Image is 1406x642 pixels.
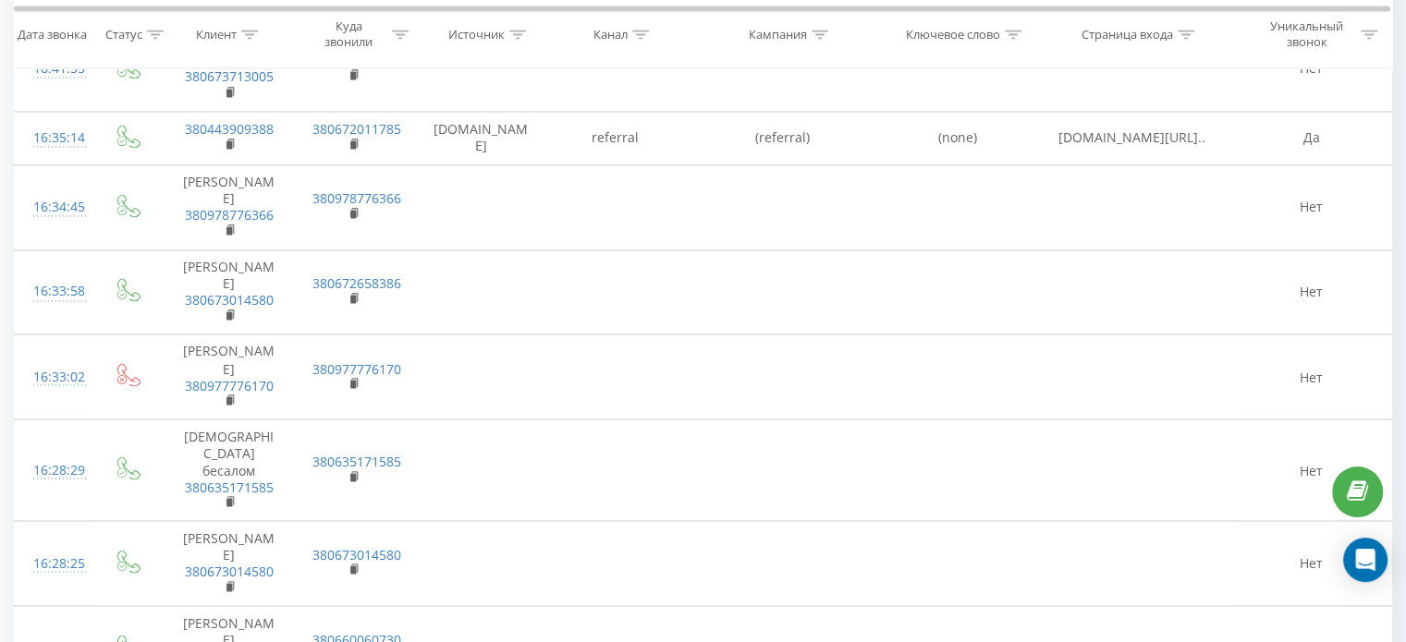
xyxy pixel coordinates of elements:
div: Статус [105,27,142,42]
a: 380673014580 [312,545,401,563]
a: 380672658386 [312,274,401,292]
div: Ключевое слово [906,27,1000,42]
td: (referral) [683,111,883,164]
td: Нет [1231,164,1391,249]
td: Нет [1231,249,1391,334]
div: 16:28:29 [33,452,76,488]
td: [DEMOGRAPHIC_DATA] бесалом [164,419,293,521]
div: Дата звонка [18,27,87,42]
div: Страница входа [1082,27,1173,42]
span: [DOMAIN_NAME][URL].. [1058,128,1205,146]
a: 380635171585 [312,452,401,469]
div: 16:34:45 [33,189,76,225]
td: Нет [1231,334,1391,419]
a: 380977776170 [185,376,274,394]
a: 380672011785 [312,120,401,138]
div: 16:33:02 [33,358,76,394]
div: Куда звонили [311,19,388,51]
a: 380673713005 [185,67,274,85]
a: 380977776170 [312,359,401,377]
td: [PERSON_NAME] [164,334,293,419]
td: referral [548,111,683,164]
a: 380673014580 [185,291,274,309]
a: 380673014580 [185,562,274,579]
div: 16:35:14 [33,120,76,156]
div: Уникальный звонок [1257,19,1356,51]
td: [PERSON_NAME] [164,249,293,334]
td: [PERSON_NAME] [164,521,293,606]
a: 380978776366 [185,206,274,224]
td: Нет [1231,419,1391,521]
td: (none) [882,111,1032,164]
div: Кампания [749,27,807,42]
a: 380978776366 [312,189,401,207]
a: 380443909388 [185,120,274,138]
div: Канал [593,27,628,42]
a: 380635171585 [185,478,274,495]
div: 16:28:25 [33,545,76,581]
div: Источник [448,27,505,42]
td: [PERSON_NAME] [164,164,293,249]
td: Нет [1231,521,1391,606]
div: Open Intercom Messenger [1343,538,1388,582]
td: Да [1231,111,1391,164]
div: Клиент [196,27,237,42]
div: 16:33:58 [33,273,76,309]
td: [DOMAIN_NAME] [413,111,548,164]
